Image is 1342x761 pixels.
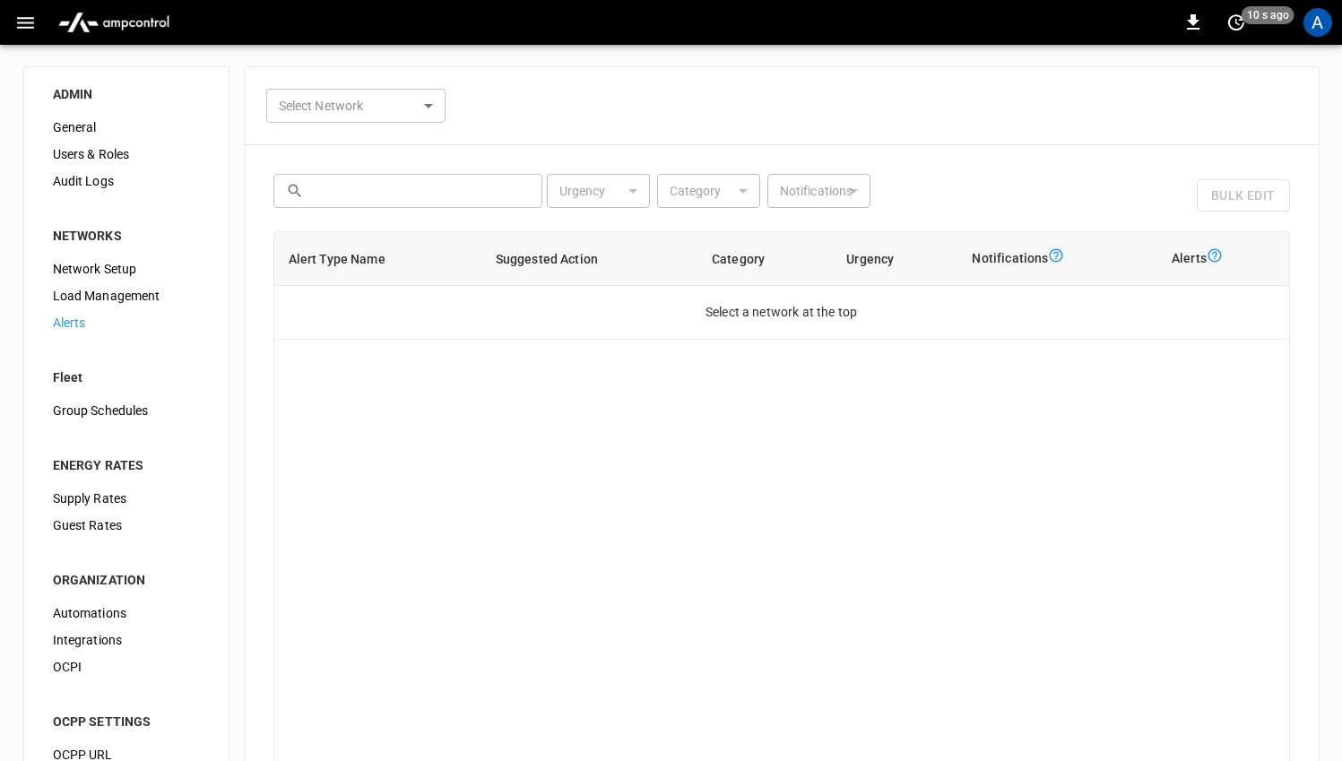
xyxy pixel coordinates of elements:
[53,118,200,137] span: General
[39,141,214,168] div: Users & Roles
[53,456,200,474] div: ENERGY RATES
[39,114,214,141] div: General
[53,516,200,535] span: Guest Rates
[53,571,200,589] div: ORGANIZATION
[39,397,214,424] div: Group Schedules
[289,248,467,270] div: Alert Type Name
[53,368,200,386] div: Fleet
[39,168,214,195] div: Audit Logs
[53,287,200,306] span: Load Management
[53,631,200,650] span: Integrations
[39,485,214,512] div: Supply Rates
[53,85,200,103] div: ADMIN
[53,145,200,164] span: Users & Roles
[53,713,200,731] div: OCPP SETTINGS
[712,248,818,270] div: Category
[39,512,214,539] div: Guest Rates
[53,489,200,508] span: Supply Rates
[51,5,177,39] img: ampcontrol.io logo
[53,227,200,245] div: NETWORKS
[274,286,1289,340] td: Select a network at the top
[53,260,200,279] span: Network Setup
[39,255,214,282] div: Network Setup
[1303,8,1332,37] div: profile-icon
[53,658,200,677] span: OCPI
[1222,8,1251,37] button: set refresh interval
[496,248,683,270] div: Suggested Action
[53,172,200,191] span: Audit Logs
[39,653,214,680] div: OCPI
[972,247,1142,270] div: Notifications
[39,282,214,309] div: Load Management
[39,600,214,627] div: Automations
[1048,247,1064,270] div: Notification-alert-tooltip
[53,402,200,420] span: Group Schedules
[53,604,200,623] span: Automations
[1172,247,1275,270] div: Alerts
[39,309,214,336] div: Alerts
[53,314,200,333] span: Alerts
[39,627,214,653] div: Integrations
[1207,247,1223,270] div: Alert-alert-tooltip
[846,248,943,270] div: Urgency
[1242,6,1294,24] span: 10 s ago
